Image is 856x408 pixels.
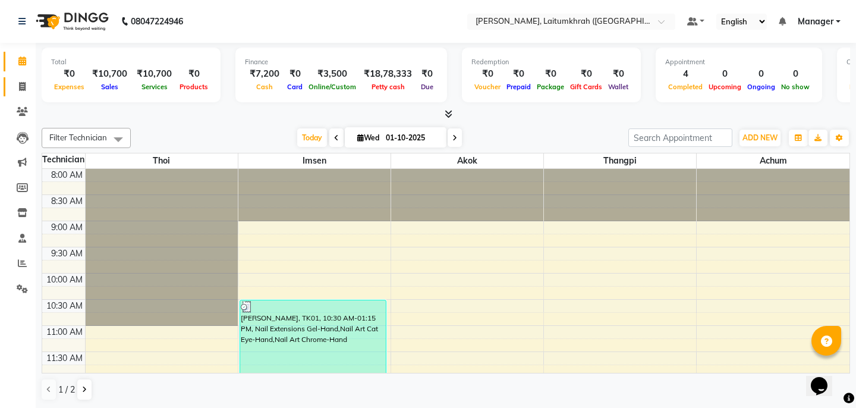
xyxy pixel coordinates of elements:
[238,153,391,168] span: Imsen
[706,83,744,91] span: Upcoming
[798,15,833,28] span: Manager
[284,83,306,91] span: Card
[417,67,438,81] div: ₹0
[742,133,778,142] span: ADD NEW
[177,83,211,91] span: Products
[778,83,813,91] span: No show
[177,67,211,81] div: ₹0
[354,133,382,142] span: Wed
[567,67,605,81] div: ₹0
[51,57,211,67] div: Total
[503,83,534,91] span: Prepaid
[306,83,359,91] span: Online/Custom
[297,128,327,147] span: Today
[359,67,417,81] div: ₹18,78,333
[51,67,87,81] div: ₹0
[706,67,744,81] div: 0
[245,67,284,81] div: ₹7,200
[382,129,442,147] input: 2025-10-01
[544,153,696,168] span: Thangpi
[471,57,631,67] div: Redemption
[778,67,813,81] div: 0
[49,133,107,142] span: Filter Technician
[30,5,112,38] img: logo
[534,83,567,91] span: Package
[139,83,171,91] span: Services
[739,130,781,146] button: ADD NEW
[306,67,359,81] div: ₹3,500
[245,57,438,67] div: Finance
[44,352,85,365] div: 11:30 AM
[51,83,87,91] span: Expenses
[628,128,732,147] input: Search Appointment
[98,83,121,91] span: Sales
[391,153,543,168] span: Akok
[87,67,132,81] div: ₹10,700
[418,83,436,91] span: Due
[49,195,85,208] div: 8:30 AM
[471,83,503,91] span: Voucher
[284,67,306,81] div: ₹0
[58,384,75,396] span: 1 / 2
[744,67,778,81] div: 0
[44,274,85,286] div: 10:00 AM
[567,83,605,91] span: Gift Cards
[503,67,534,81] div: ₹0
[44,326,85,338] div: 11:00 AM
[131,5,183,38] b: 08047224946
[665,67,706,81] div: 4
[806,360,844,396] iframe: chat widget
[534,67,567,81] div: ₹0
[86,153,238,168] span: Thoi
[697,153,849,168] span: achum
[49,221,85,234] div: 9:00 AM
[49,169,85,181] div: 8:00 AM
[605,67,631,81] div: ₹0
[665,83,706,91] span: Completed
[369,83,408,91] span: Petty cash
[132,67,177,81] div: ₹10,700
[744,83,778,91] span: Ongoing
[42,153,85,166] div: Technician
[44,300,85,312] div: 10:30 AM
[605,83,631,91] span: Wallet
[253,83,276,91] span: Cash
[49,247,85,260] div: 9:30 AM
[471,67,503,81] div: ₹0
[665,57,813,67] div: Appointment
